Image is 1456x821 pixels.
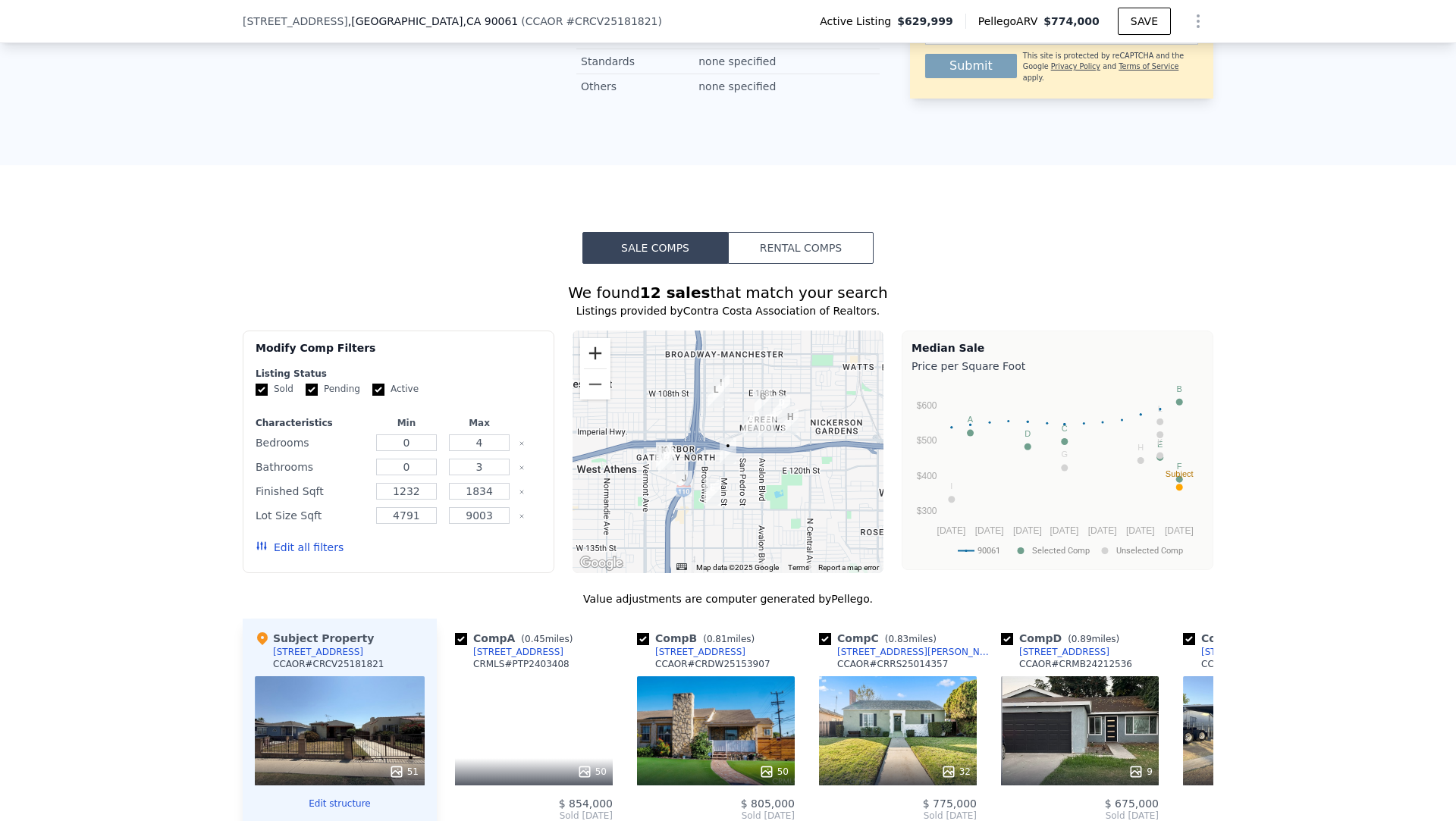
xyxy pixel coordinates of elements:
span: ( miles) [1062,634,1125,644]
div: 11917 S Hoover St [656,443,673,468]
span: 0.81 [707,634,727,644]
div: 50 [577,764,607,779]
text: $300 [917,506,937,516]
button: Zoom in [580,338,610,368]
div: ( ) [521,14,662,29]
div: Comp A [455,631,579,646]
div: 51 [389,764,419,779]
span: $ 775,000 [923,797,977,810]
text: Selected Comp [1032,546,1090,556]
span: [STREET_ADDRESS] [243,14,348,29]
div: Median Sale [912,340,1203,356]
span: , [GEOGRAPHIC_DATA] [348,14,518,29]
a: Terms (opens in new tab) [788,563,809,572]
div: Price per Square Foot [912,356,1203,377]
label: Active [372,383,419,396]
text: K [1157,437,1163,447]
div: Lot Size Sqft [256,505,367,526]
button: Edit all filters [256,540,344,555]
span: $774,000 [1043,15,1100,27]
div: Modify Comp Filters [256,340,541,368]
button: Submit [925,54,1017,78]
div: [STREET_ADDRESS] [273,646,363,658]
text: $500 [917,435,937,446]
span: Active Listing [820,14,897,29]
img: Google [576,553,626,573]
span: ( miles) [515,634,579,644]
text: Subject [1166,469,1194,478]
input: Sold [256,384,268,396]
text: [DATE] [937,525,966,536]
text: [DATE] [1050,525,1079,536]
input: Active [372,384,384,396]
input: Pending [306,384,318,396]
text: I [950,481,952,490]
div: CCAOR # CRDW25153907 [655,658,770,670]
div: We found that match your search [243,282,1213,303]
span: 0.83 [888,634,908,644]
div: 11911 S Hoover St [656,442,673,468]
a: Terms of Service [1119,62,1178,71]
button: Zoom out [580,369,610,400]
div: 633 E 115th St [759,411,776,437]
div: Bedrooms [256,432,367,453]
div: 10905 S Main St [713,375,730,401]
span: $629,999 [897,14,953,29]
text: L [1158,404,1163,413]
text: $400 [917,471,937,481]
span: CCAOR [526,15,563,27]
button: Clear [519,440,525,447]
strong: 12 sales [640,284,711,302]
text: [DATE] [1165,525,1194,536]
div: Characteristics [256,417,367,429]
div: This site is protected by reCAPTCHA and the Google and apply. [1023,51,1198,83]
button: Edit structure [255,797,425,810]
a: [STREET_ADDRESS][PERSON_NAME] [819,646,995,658]
text: A [968,415,974,424]
div: CRMLS # PTP2403408 [473,658,570,670]
button: Show Options [1183,6,1213,36]
div: Max [446,417,513,429]
div: 32 [941,764,971,779]
span: 0.89 [1072,634,1092,644]
div: Value adjustments are computer generated by Pellego . [243,591,1213,606]
div: 50 [759,764,789,779]
span: $ 854,000 [559,797,613,810]
a: [STREET_ADDRESS] [1183,646,1291,658]
div: none specified [698,79,779,94]
a: [STREET_ADDRESS] [1001,646,1109,658]
label: Pending [306,383,360,396]
div: Others [581,79,698,94]
a: Report a map error [818,563,879,572]
button: Clear [519,489,525,495]
div: Listings provided by Contra Costa Association of Realtors . [243,303,1213,318]
button: Rental Comps [728,232,874,264]
text: [DATE] [975,525,1004,536]
text: D [1025,429,1031,438]
span: ( miles) [879,634,943,644]
button: Sale Comps [582,232,728,264]
text: $600 [917,400,937,411]
div: Bathrooms [256,456,367,478]
div: Standards [581,54,698,69]
label: Sold [256,383,293,396]
a: [STREET_ADDRESS] [455,646,563,658]
a: Open this area in Google Maps (opens a new window) [576,553,626,573]
text: B [1177,384,1182,393]
div: Finished Sqft [256,481,367,502]
div: CCAOR # CRRS25014357 [837,658,948,670]
text: [DATE] [1013,525,1042,536]
div: CCAOR # CRCV25181821 [273,658,384,670]
div: [STREET_ADDRESS] [473,646,563,658]
text: J [1158,417,1163,426]
div: 760 E Lanzit Ave [773,395,790,421]
div: CCAOR # CRDW25138956 [1201,658,1316,670]
button: Clear [519,513,525,519]
div: A chart. [912,377,1203,566]
span: ( miles) [697,634,761,644]
span: Pellego ARV [978,14,1044,29]
span: $ 675,000 [1105,797,1159,810]
div: 658 W 120th St [658,448,675,474]
button: Keyboard shortcuts [676,563,687,570]
text: [DATE] [1126,525,1155,536]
